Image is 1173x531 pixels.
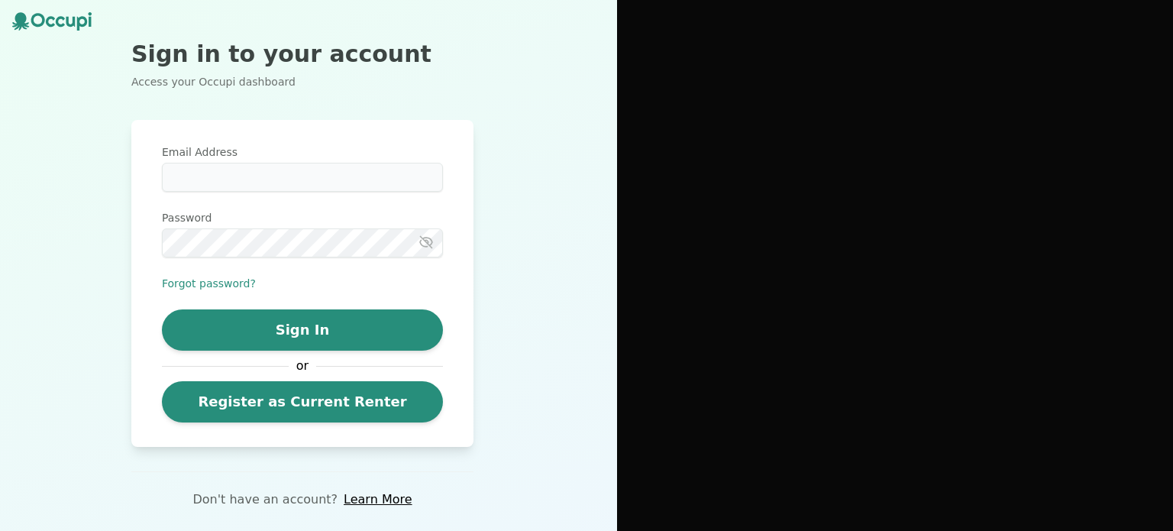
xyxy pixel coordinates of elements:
button: Forgot password? [162,276,256,291]
p: Access your Occupi dashboard [131,74,473,89]
p: Don't have an account? [192,491,338,509]
h2: Sign in to your account [131,40,473,68]
button: Sign In [162,309,443,351]
a: Register as Current Renter [162,381,443,423]
span: or [289,357,316,375]
a: Learn More [344,491,412,509]
label: Password [162,210,443,225]
label: Email Address [162,144,443,160]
